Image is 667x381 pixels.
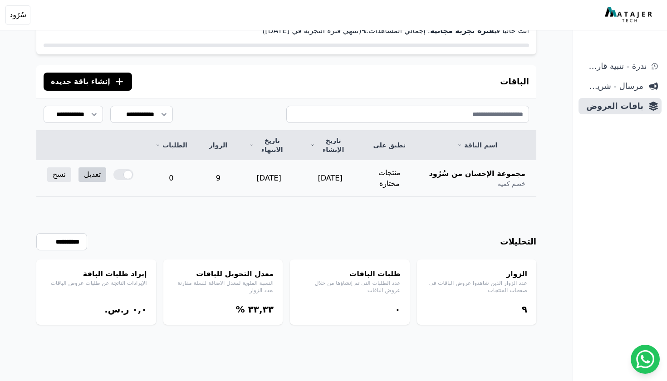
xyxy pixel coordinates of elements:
a: تاريخ الانتهاء [249,136,289,154]
span: باقات العروض [582,100,643,112]
a: تاريخ الإنشاء [310,136,350,154]
span: مرسال - شريط دعاية [582,80,643,93]
div: ۰ [299,303,401,316]
strong: فترة تجربة مجانية [430,26,494,35]
td: [DATE] [238,160,299,197]
bdi: ۳۳,۳۳ [248,304,274,315]
span: % [236,304,245,315]
a: نسخ [47,167,71,182]
p: الإيرادات الناتجة عن طلبات عروض الباقات [45,279,147,287]
span: ندرة - تنبية قارب علي النفاذ [582,60,646,73]
p: عدد الطلبات التي تم إنشاؤها من خلال عروض الباقات [299,279,401,294]
th: تطبق على [361,131,418,160]
h3: التحليلات [500,235,536,248]
span: سُرُود [10,10,26,20]
h4: معدل التحويل للباقات [172,269,274,279]
span: ر.س. [104,304,129,315]
strong: ٩ [362,26,366,35]
td: 0 [144,160,198,197]
td: منتجات مختارة [361,160,418,197]
a: الطلبات [155,141,187,150]
div: ٩ [426,303,528,316]
h4: طلبات الباقات [299,269,401,279]
h4: الزوار [426,269,528,279]
span: إنشاء باقة جديدة [51,76,110,87]
td: [DATE] [299,160,361,197]
button: إنشاء باقة جديدة [44,73,132,91]
span: مجموعة الإحسان من سُرُود [429,168,525,179]
p: أنت حاليا في . إجمالي المشاهدات: (تنتهي فترة التجربة في [DATE]) [44,25,529,36]
h3: الباقات [500,75,529,88]
a: اسم الباقة [429,141,525,150]
p: عدد الزوار الذين شاهدوا عروض الباقات في صفحات المنتجات [426,279,528,294]
button: سُرُود [5,5,30,24]
img: MatajerTech Logo [605,7,654,23]
td: 9 [198,160,238,197]
p: النسبة المئوية لمعدل الاضافة للسلة مقارنة بعدد الزوار [172,279,274,294]
th: الزوار [198,131,238,160]
span: خصم كمية [498,179,525,188]
bdi: ۰,۰ [132,304,147,315]
a: تعديل [78,167,106,182]
h4: إيراد طلبات الباقة [45,269,147,279]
